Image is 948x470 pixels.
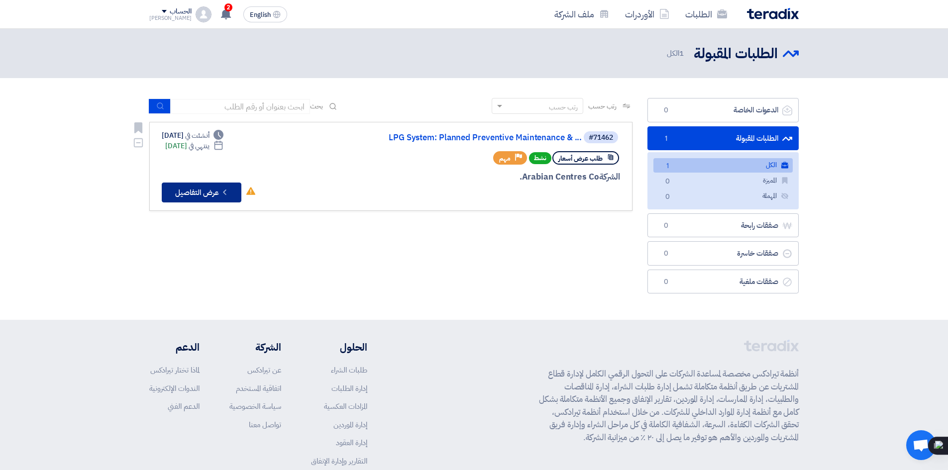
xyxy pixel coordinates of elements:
[229,340,281,355] li: الشركة
[150,365,200,376] a: لماذا تختار تيرادكس
[149,15,192,21] div: [PERSON_NAME]
[168,401,200,412] a: الدعم الفني
[906,430,936,460] div: دردشة مفتوحة
[677,2,735,26] a: الطلبات
[162,130,223,141] div: [DATE]
[236,383,281,394] a: اتفاقية المستخدم
[647,98,799,122] a: الدعوات الخاصة0
[499,154,511,163] span: مهم
[149,340,200,355] li: الدعم
[589,134,613,141] div: #71462
[196,6,211,22] img: profile_test.png
[149,383,200,394] a: الندوات الإلكترونية
[189,141,209,151] span: ينتهي في
[694,44,778,64] h2: الطلبات المقبولة
[249,419,281,430] a: تواصل معنا
[599,171,621,183] span: الشركة
[381,171,620,184] div: Arabian Centres Co.
[311,340,367,355] li: الحلول
[250,11,271,18] span: English
[549,102,578,112] div: رتب حسب
[311,456,367,467] a: التقارير وإدارة الإنفاق
[660,134,672,144] span: 1
[171,99,310,114] input: ابحث بعنوان أو رقم الطلب
[336,437,367,448] a: إدارة العقود
[331,365,367,376] a: طلبات الشراء
[170,7,191,16] div: الحساب
[229,401,281,412] a: سياسة الخصوصية
[647,213,799,238] a: صفقات رابحة0
[661,177,673,187] span: 0
[243,6,287,22] button: English
[247,365,281,376] a: عن تيرادكس
[324,401,367,412] a: المزادات العكسية
[539,368,799,444] p: أنظمة تيرادكس مخصصة لمساعدة الشركات على التحول الرقمي الكامل لإدارة قطاع المشتريات عن طريق أنظمة ...
[661,161,673,172] span: 1
[162,183,241,202] button: عرض التفاصيل
[660,105,672,115] span: 0
[647,126,799,151] a: الطلبات المقبولة1
[667,48,686,59] span: الكل
[653,158,793,173] a: الكل
[333,419,367,430] a: إدارة الموردين
[747,8,799,19] img: Teradix logo
[647,241,799,266] a: صفقات خاسرة0
[660,221,672,231] span: 0
[310,101,323,111] span: بحث
[617,2,677,26] a: الأوردرات
[647,270,799,294] a: صفقات ملغية0
[383,133,582,142] a: LPG System: Planned Preventive Maintenance & ...
[224,3,232,11] span: 2
[653,189,793,203] a: المهملة
[546,2,617,26] a: ملف الشركة
[185,130,209,141] span: أنشئت في
[679,48,684,59] span: 1
[660,277,672,287] span: 0
[558,154,603,163] span: طلب عرض أسعار
[661,192,673,202] span: 0
[529,152,551,164] span: نشط
[653,174,793,188] a: المميزة
[588,101,617,111] span: رتب حسب
[331,383,367,394] a: إدارة الطلبات
[660,249,672,259] span: 0
[165,141,223,151] div: [DATE]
